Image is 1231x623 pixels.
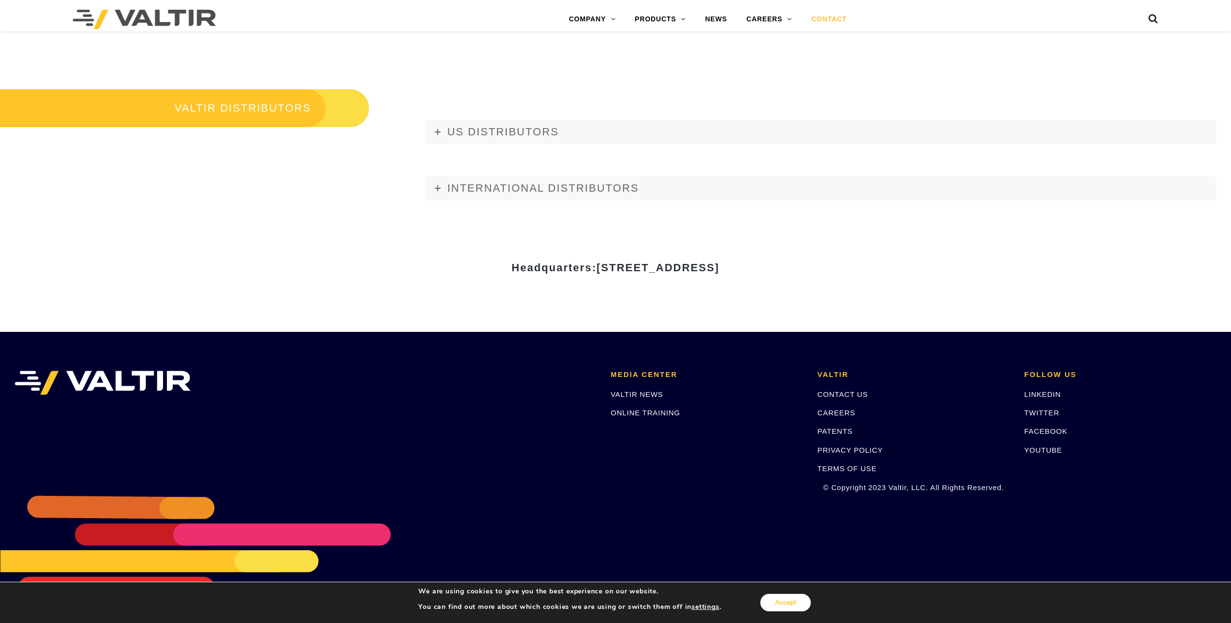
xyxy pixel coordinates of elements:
[818,371,1010,379] h2: VALTIR
[610,409,680,417] a: ONLINE TRAINING
[760,594,811,611] button: Accept
[610,390,663,398] a: VALTIR NEWS
[1024,427,1067,435] a: FACEBOOK
[818,390,868,398] a: CONTACT US
[511,262,719,274] strong: Headquarters:
[802,10,856,29] a: CONTACT
[737,10,802,29] a: CAREERS
[1024,409,1059,417] a: TWITTER
[447,126,559,138] span: US DISTRIBUTORS
[695,10,737,29] a: NEWS
[610,371,803,379] h2: MEDIA CENTER
[73,10,216,29] img: Valtir
[818,409,855,417] a: CAREERS
[15,371,191,395] img: VALTIR
[418,603,721,611] p: You can find out more about which cookies we are using or switch them off in .
[596,262,719,274] span: [STREET_ADDRESS]
[1024,371,1216,379] h2: FOLLOW US
[1024,446,1062,454] a: YOUTUBE
[818,446,883,454] a: PRIVACY POLICY
[818,482,1010,493] p: © Copyright 2023 Valtir, LLC. All Rights Reserved.
[1024,390,1061,398] a: LINKEDIN
[425,176,1216,200] a: INTERNATIONAL DISTRIBUTORS
[818,427,853,435] a: PATENTS
[425,120,1216,144] a: US DISTRIBUTORS
[818,464,877,473] a: TERMS OF USE
[625,10,695,29] a: PRODUCTS
[559,10,625,29] a: COMPANY
[418,587,721,596] p: We are using cookies to give you the best experience on our website.
[691,603,719,611] button: settings
[447,182,639,194] span: INTERNATIONAL DISTRIBUTORS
